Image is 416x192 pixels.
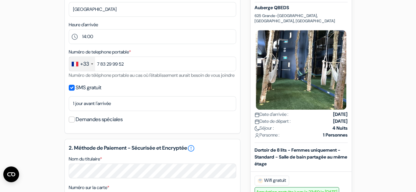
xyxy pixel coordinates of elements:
[69,21,98,28] label: Heure d'arrivée
[69,156,102,162] label: Nom du titulaire
[76,115,123,124] label: Demandes spéciales
[69,72,234,78] small: Numéro de téléphone portable au cas où l'établissement aurait besoin de vous joindre
[255,132,280,139] span: Personne :
[76,83,101,92] label: SMS gratuit
[69,184,109,191] label: Numéro sur la carte
[255,5,348,11] h5: Auberge QBEDS
[255,126,259,131] img: moon.svg
[323,132,348,139] strong: 1 Personnes
[255,125,274,132] span: Séjour :
[80,60,89,68] div: +33
[187,144,195,152] a: error_outline
[255,13,348,24] p: 625 Grande-[GEOGRAPHIC_DATA], [GEOGRAPHIC_DATA], [GEOGRAPHIC_DATA]
[255,111,288,118] span: Date d'arrivée :
[255,133,259,138] img: user_icon.svg
[69,56,236,71] input: 6 12 34 56 78
[3,166,19,182] button: Ouvrir le widget CMP
[69,57,95,71] div: France: +33
[69,144,236,152] h5: 2. Méthode de Paiement - Sécurisée et Encryptée
[69,49,131,55] label: Numéro de telephone portable
[255,176,289,185] span: Wifi gratuit
[257,178,263,183] img: free_wifi.svg
[255,118,291,125] span: Date de départ :
[255,112,259,117] img: calendar.svg
[333,118,348,125] strong: [DATE]
[255,119,259,124] img: calendar.svg
[333,111,348,118] strong: [DATE]
[332,125,348,132] strong: 4 Nuits
[255,147,347,167] b: Dortoir de 8 lits - Femmes uniquement - Standard - Salle de bain partagée au même étage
